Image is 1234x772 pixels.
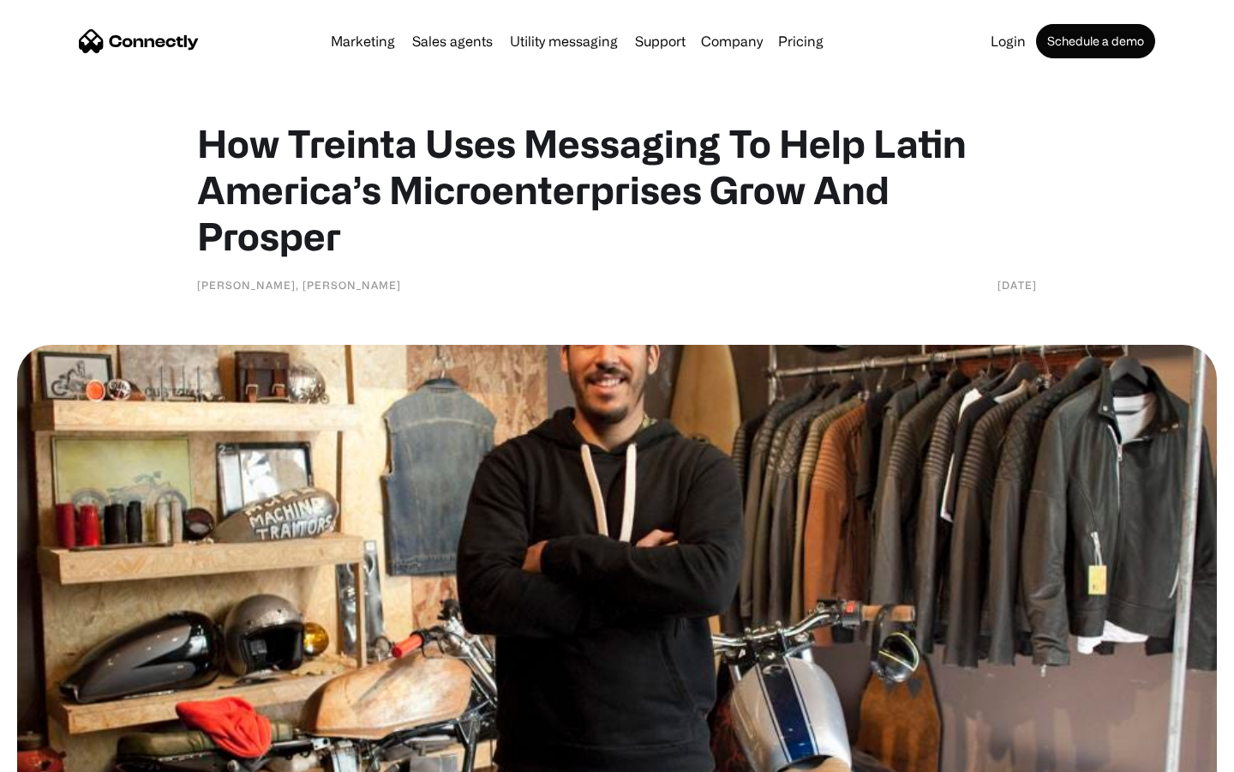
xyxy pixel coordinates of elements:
div: [PERSON_NAME], [PERSON_NAME] [197,276,401,293]
a: Marketing [324,34,402,48]
a: home [79,28,199,54]
a: Utility messaging [503,34,625,48]
div: Company [701,29,763,53]
ul: Language list [34,742,103,766]
div: [DATE] [997,276,1037,293]
a: Schedule a demo [1036,24,1155,58]
h1: How Treinta Uses Messaging To Help Latin America’s Microenterprises Grow And Prosper [197,120,1037,259]
aside: Language selected: English [17,742,103,766]
a: Support [628,34,692,48]
a: Sales agents [405,34,500,48]
a: Login [984,34,1033,48]
div: Company [696,29,768,53]
a: Pricing [771,34,830,48]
